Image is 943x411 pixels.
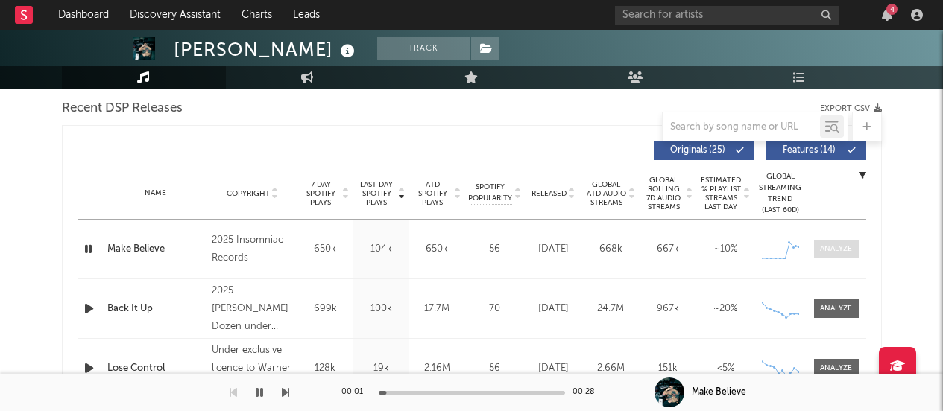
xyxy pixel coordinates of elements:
[341,383,371,401] div: 00:01
[413,242,461,257] div: 650k
[529,242,578,257] div: [DATE]
[775,146,844,155] span: Features ( 14 )
[377,37,470,60] button: Track
[573,383,602,401] div: 00:28
[413,180,452,207] span: ATD Spotify Plays
[529,361,578,376] div: [DATE]
[532,189,567,198] span: Released
[468,182,512,204] span: Spotify Popularity
[107,188,205,199] div: Name
[586,361,636,376] div: 2.66M
[654,141,754,160] button: Originals(25)
[301,242,350,257] div: 650k
[529,302,578,316] div: [DATE]
[107,242,205,257] a: Make Believe
[586,180,627,207] span: Global ATD Audio Streams
[301,361,350,376] div: 128k
[701,302,751,316] div: ~ 20 %
[766,141,866,160] button: Features(14)
[107,302,205,316] a: Back It Up
[212,282,293,336] div: 2025 [PERSON_NAME] Dozen under exclusive license to Three Six Zero Recordings
[663,146,732,155] span: Originals ( 25 )
[701,361,751,376] div: <5%
[357,302,406,316] div: 100k
[692,386,746,399] div: Make Believe
[643,302,693,316] div: 967k
[643,242,693,257] div: 667k
[413,302,461,316] div: 17.7M
[882,9,892,21] button: 4
[107,361,205,376] a: Lose Control
[886,4,898,15] div: 4
[469,302,521,316] div: 70
[820,104,882,113] button: Export CSV
[758,171,803,216] div: Global Streaming Trend (Last 60D)
[643,361,693,376] div: 151k
[357,180,397,207] span: Last Day Spotify Plays
[357,361,406,376] div: 19k
[701,242,751,257] div: ~ 10 %
[469,242,521,257] div: 56
[413,361,461,376] div: 2.16M
[663,121,820,133] input: Search by song name or URL
[357,242,406,257] div: 104k
[227,189,270,198] span: Copyright
[212,342,293,395] div: Under exclusive licence to Warner Music UK Limited. An Atlantic Records UK release, © 2025 [PERSO...
[615,6,839,25] input: Search for artists
[212,232,293,267] div: 2025 Insomniac Records
[586,242,636,257] div: 668k
[174,37,359,62] div: [PERSON_NAME]
[701,176,742,211] span: Estimated % Playlist Streams Last Day
[62,100,183,118] span: Recent DSP Releases
[643,176,684,211] span: Global Rolling 7D Audio Streams
[586,302,636,316] div: 24.7M
[301,180,341,207] span: 7 Day Spotify Plays
[469,361,521,376] div: 56
[301,302,350,316] div: 699k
